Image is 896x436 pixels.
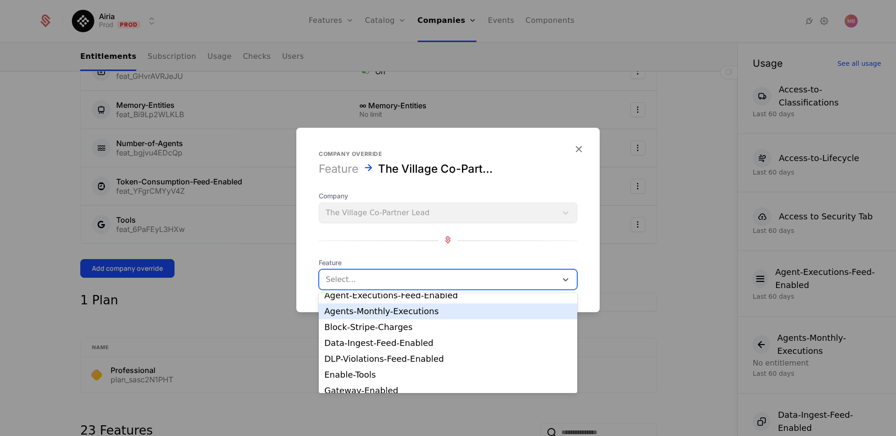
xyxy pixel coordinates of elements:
div: Gateway-Enabled [324,387,572,395]
div: Company override [319,150,577,158]
div: Agents-Monthly-Executions [324,307,572,316]
div: DLP-Violations-Feed-Enabled [324,355,572,363]
span: Feature [319,258,577,267]
div: The Village Co-Partner Lead [378,162,498,176]
span: Company [319,191,577,201]
div: Data-Ingest-Feed-Enabled [324,339,572,347]
div: Feature [319,162,358,176]
div: Agent-Executions-Feed-Enabled [324,291,572,300]
div: Enable-Tools [324,371,572,379]
div: Block-Stripe-Charges [324,323,572,331]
